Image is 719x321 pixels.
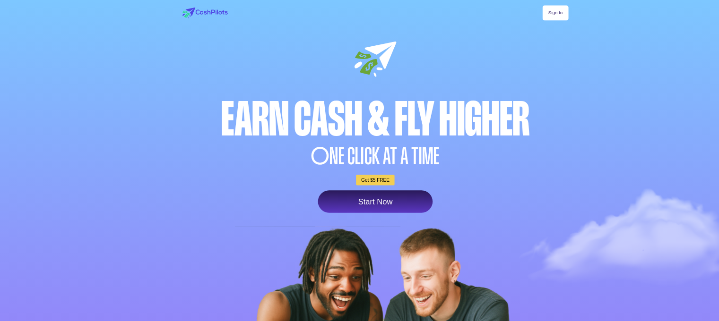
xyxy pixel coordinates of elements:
div: NE CLICK AT A TIME [181,144,570,168]
span: O [311,144,329,168]
a: Get $5 FREE [356,175,395,185]
div: Earn Cash & Fly higher [181,96,570,143]
a: Start Now [318,190,433,212]
img: logo [182,8,228,18]
a: Sign In [542,6,568,21]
